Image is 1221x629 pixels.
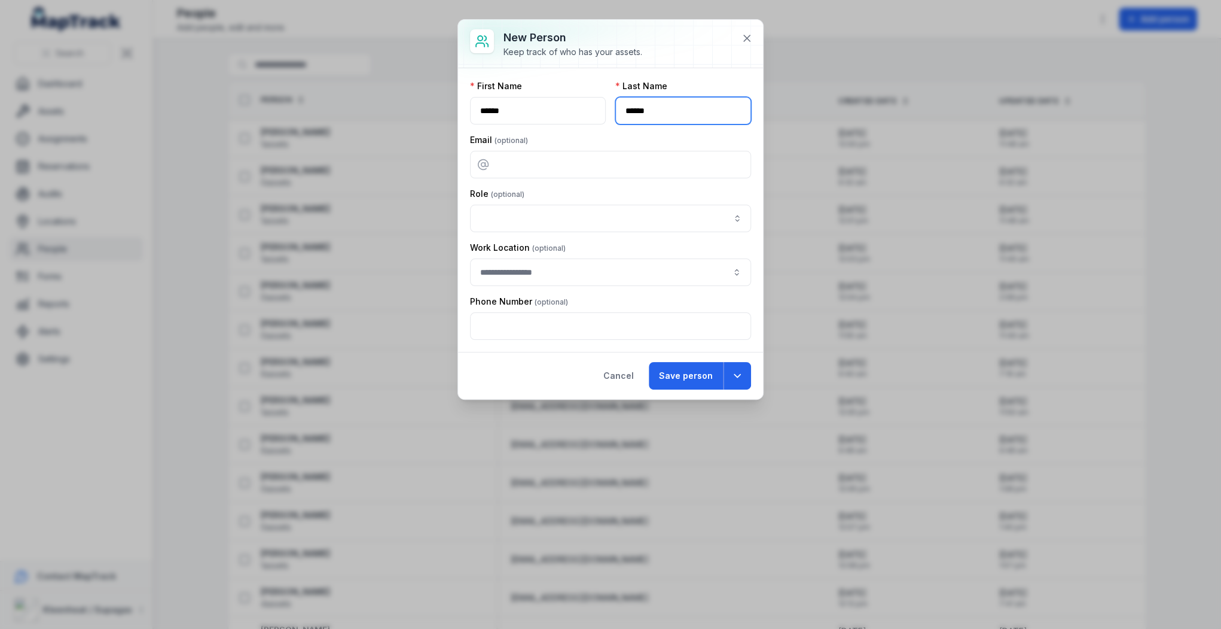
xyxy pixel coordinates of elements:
label: Role [470,188,524,200]
button: Cancel [593,362,644,390]
div: Keep track of who has your assets. [503,46,642,58]
label: Phone Number [470,296,568,308]
label: Work Location [470,242,566,254]
button: Save person [649,362,723,390]
label: Last Name [615,80,667,92]
label: Email [470,134,528,146]
h3: New person [503,29,642,46]
input: person-add:cf[feccfad0-8fa6-4685-b385-2bb707ca0d72]-label [470,205,751,232]
label: First Name [470,80,522,92]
